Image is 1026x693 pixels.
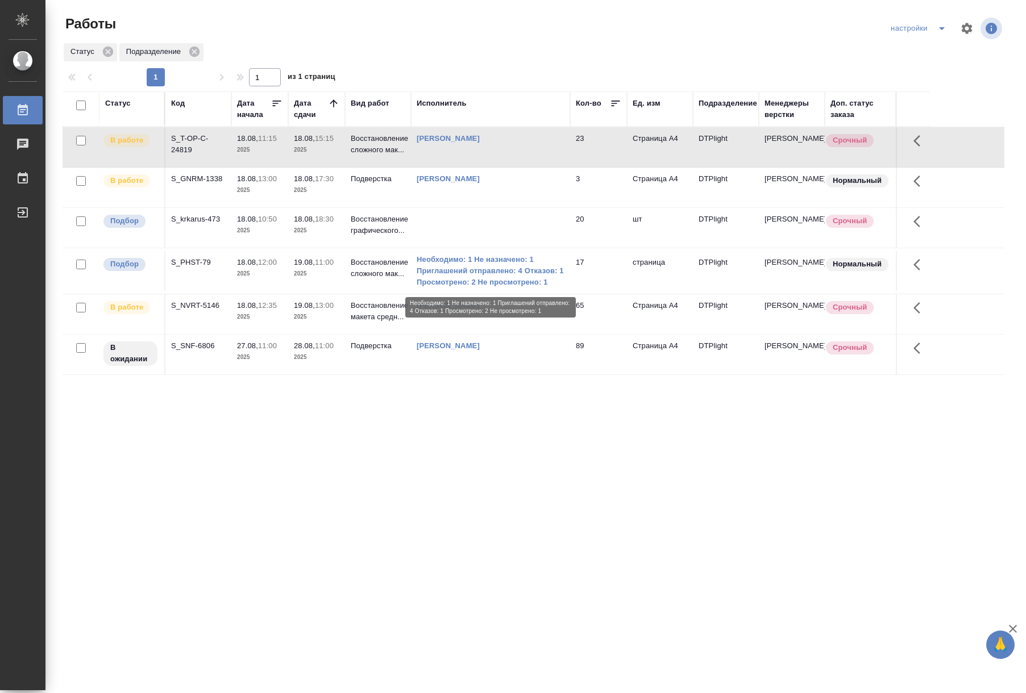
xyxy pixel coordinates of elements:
[907,168,934,195] button: Здесь прячутся важные кнопки
[110,215,139,227] p: Подбор
[294,341,315,350] p: 28.08,
[417,134,480,143] a: [PERSON_NAME]
[570,335,627,374] td: 89
[315,258,334,266] p: 11:00
[765,214,819,225] p: [PERSON_NAME]
[294,144,339,156] p: 2025
[417,174,480,183] a: [PERSON_NAME]
[315,301,334,310] p: 13:00
[627,208,693,248] td: шт
[110,258,139,270] p: Подбор
[765,300,819,311] p: [PERSON_NAME]
[351,257,405,279] p: Восстановление сложного мак...
[888,19,953,37] div: split button
[627,251,693,291] td: страница
[119,43,203,61] div: Подразделение
[258,341,277,350] p: 11:00
[765,98,819,120] div: Менеджеры верстки
[258,301,277,310] p: 12:35
[315,174,334,183] p: 17:30
[105,98,131,109] div: Статус
[294,215,315,223] p: 18.08,
[570,127,627,167] td: 23
[237,144,283,156] p: 2025
[417,301,480,310] a: [PERSON_NAME]
[294,311,339,323] p: 2025
[765,173,819,185] p: [PERSON_NAME]
[237,301,258,310] p: 18.08,
[294,301,315,310] p: 19.08,
[102,173,159,189] div: Исполнитель выполняет работу
[570,294,627,334] td: 65
[102,133,159,148] div: Исполнитель выполняет работу
[907,335,934,362] button: Здесь прячутся важные кнопки
[833,135,867,146] p: Срочный
[294,258,315,266] p: 19.08,
[907,294,934,322] button: Здесь прячутся важные кнопки
[570,168,627,207] td: 3
[237,215,258,223] p: 18.08,
[351,98,389,109] div: Вид работ
[237,352,283,363] p: 2025
[351,300,405,323] p: Восстановление макета средн...
[351,173,405,185] p: Подверстка
[294,98,328,120] div: Дата сдачи
[627,335,693,374] td: Страница А4
[294,185,339,196] p: 2025
[417,98,467,109] div: Исполнитель
[237,258,258,266] p: 18.08,
[765,133,819,144] p: [PERSON_NAME]
[570,251,627,291] td: 17
[417,254,564,288] a: Необходимо: 1 Не назначено: 1 Приглашений отправлено: 4 Отказов: 1 Просмотрено: 2 Не просмотрено: 1
[258,174,277,183] p: 13:00
[237,311,283,323] p: 2025
[986,631,1015,659] button: 🙏
[110,135,143,146] p: В работе
[110,342,151,365] p: В ожидании
[351,133,405,156] p: Восстановление сложного мак...
[833,215,867,227] p: Срочный
[351,214,405,236] p: Восстановление графического...
[102,300,159,315] div: Исполнитель выполняет работу
[294,225,339,236] p: 2025
[110,302,143,313] p: В работе
[237,225,283,236] p: 2025
[315,215,334,223] p: 18:30
[351,340,405,352] p: Подверстка
[171,98,185,109] div: Код
[315,134,334,143] p: 15:15
[288,70,335,86] span: из 1 страниц
[171,300,226,311] div: S_NVRT-5146
[171,257,226,268] div: S_PHST-79
[102,257,159,272] div: Можно подбирать исполнителей
[237,98,271,120] div: Дата начала
[237,341,258,350] p: 27.08,
[833,302,867,313] p: Срочный
[237,185,283,196] p: 2025
[765,257,819,268] p: [PERSON_NAME]
[627,127,693,167] td: Страница А4
[70,46,98,57] p: Статус
[693,335,759,374] td: DTPlight
[570,208,627,248] td: 20
[633,98,661,109] div: Ед. изм
[627,294,693,334] td: Страница А4
[907,208,934,235] button: Здесь прячутся важные кнопки
[294,174,315,183] p: 18.08,
[627,168,693,207] td: Страница А4
[417,341,480,350] a: [PERSON_NAME]
[294,134,315,143] p: 18.08,
[102,340,159,367] div: Исполнитель назначен, приступать к работе пока рано
[237,268,283,279] p: 2025
[693,294,759,334] td: DTPlight
[830,98,890,120] div: Доп. статус заказа
[907,127,934,155] button: Здесь прячутся важные кнопки
[64,43,117,61] div: Статус
[907,251,934,278] button: Здесь прячутся важные кнопки
[63,15,116,33] span: Работы
[258,134,277,143] p: 11:15
[699,98,757,109] div: Подразделение
[294,352,339,363] p: 2025
[237,134,258,143] p: 18.08,
[576,98,601,109] div: Кол-во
